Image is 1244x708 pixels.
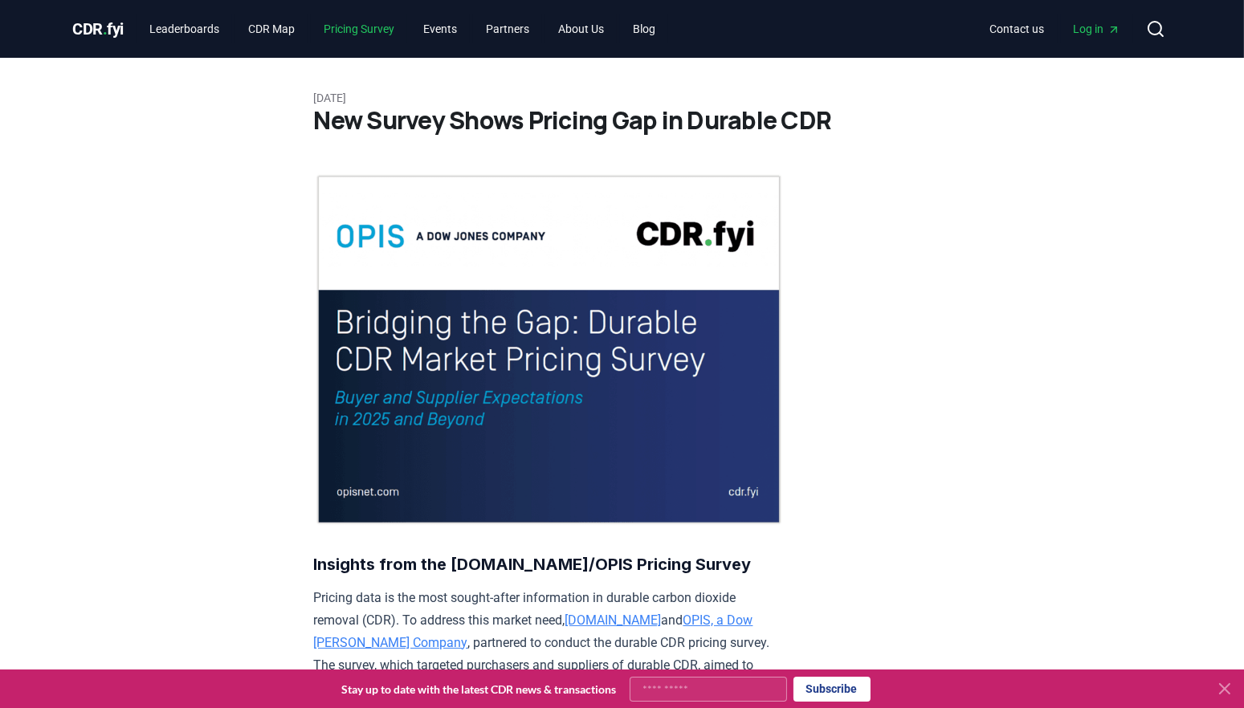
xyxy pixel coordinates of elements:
[1074,21,1120,37] span: Log in
[137,14,232,43] a: Leaderboards
[977,14,1133,43] nav: Main
[73,19,124,39] span: CDR fyi
[1061,14,1133,43] a: Log in
[137,14,668,43] nav: Main
[314,555,752,574] strong: Insights from the [DOMAIN_NAME]/OPIS Pricing Survey
[473,14,542,43] a: Partners
[314,106,931,135] h1: New Survey Shows Pricing Gap in Durable CDR
[545,14,617,43] a: About Us
[314,173,784,526] img: blog post image
[314,90,931,106] p: [DATE]
[73,18,124,40] a: CDR.fyi
[103,19,108,39] span: .
[977,14,1058,43] a: Contact us
[314,612,753,650] a: OPIS, a Dow [PERSON_NAME] Company
[311,14,407,43] a: Pricing Survey
[620,14,668,43] a: Blog
[410,14,470,43] a: Events
[565,612,662,628] a: [DOMAIN_NAME]
[235,14,308,43] a: CDR Map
